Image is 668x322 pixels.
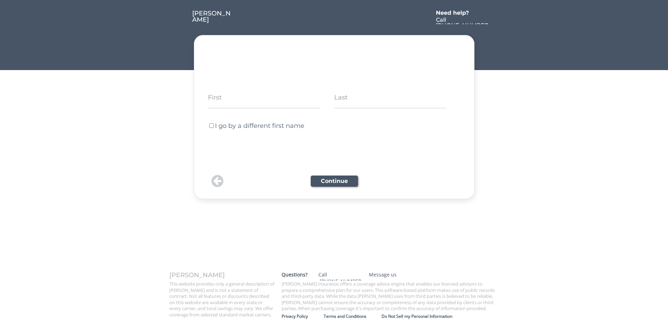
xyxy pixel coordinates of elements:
[324,314,382,319] div: Terms and Conditions
[192,10,232,23] div: [PERSON_NAME]
[365,272,416,281] a: Message us
[369,272,412,278] div: Message us
[282,314,324,319] div: Privacy Policy
[282,314,324,320] a: Privacy Policy
[192,10,232,24] a: [PERSON_NAME]
[208,87,320,108] input: First
[311,176,358,187] button: Continue
[215,122,304,130] label: I go by a different first name
[382,314,502,320] a: Do Not Sell my Personal Information
[169,272,275,278] div: [PERSON_NAME]
[324,314,382,320] a: Terms and Conditions
[382,314,502,319] div: Do Not Sell my Personal Information
[334,87,446,108] input: Last
[315,272,365,281] a: Call [PHONE_NUMBER]
[282,281,499,312] div: [PERSON_NAME] Insurance offers a coverage advice engine that enables our licensed advisors to pre...
[436,17,490,34] div: Call [PHONE_NUMBER]
[436,17,490,24] a: Call [PHONE_NUMBER]
[318,272,362,292] div: Call [PHONE_NUMBER]
[282,272,311,278] div: Questions?
[436,10,476,16] div: Need help?
[169,281,275,318] div: This website provides only a general description of [PERSON_NAME] and is not a statement of contr...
